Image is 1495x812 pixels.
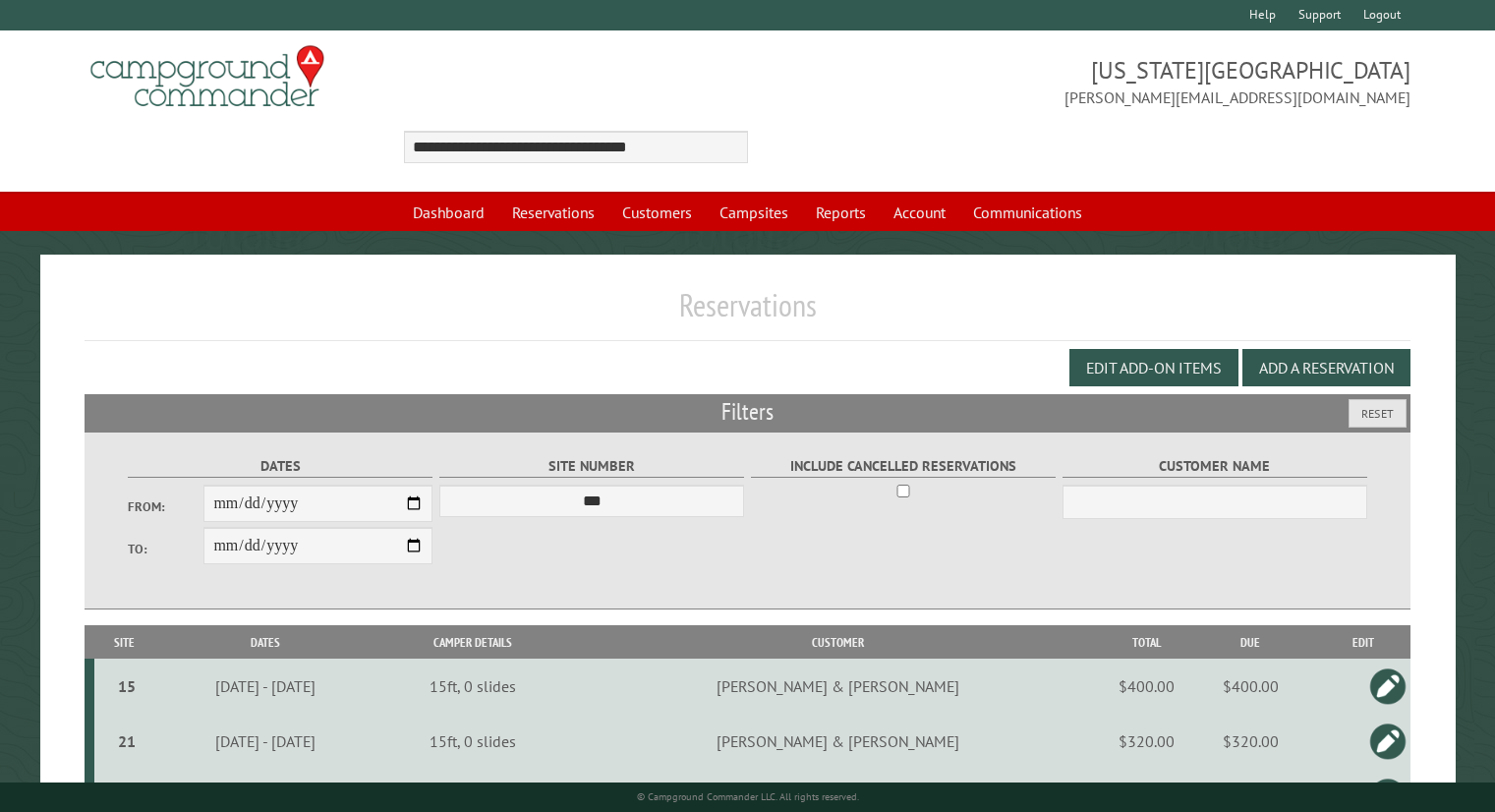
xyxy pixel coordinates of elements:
th: Due [1185,625,1315,660]
div: [DATE] - [DATE] [157,676,373,696]
a: Campsites [708,194,800,231]
a: Customers [610,194,704,231]
th: Camper Details [376,625,570,660]
img: Campground Commander [85,38,330,115]
label: Customer Name [1063,455,1368,478]
a: Reports [804,194,878,231]
label: Site Number [439,455,745,478]
td: $320.00 [1107,714,1185,769]
small: © Campground Commander LLC. All rights reserved. [637,790,859,803]
td: 15ft, 0 slides [376,659,570,714]
a: Dashboard [401,194,496,231]
label: To: [128,540,204,558]
label: From: [128,497,204,516]
a: Reservations [500,194,606,231]
td: [PERSON_NAME] & [PERSON_NAME] [569,659,1107,714]
th: Customer [569,625,1107,660]
a: Account [882,194,957,231]
h2: Filters [85,394,1410,432]
button: Reset [1349,399,1407,428]
label: Dates [128,455,433,478]
th: Edit [1315,625,1410,660]
td: $400.00 [1107,659,1185,714]
h1: Reservations [85,286,1410,340]
th: Total [1107,625,1185,660]
th: Dates [154,625,376,660]
div: 21 [102,731,151,751]
button: Add a Reservation [1242,349,1410,386]
div: 15 [102,676,151,696]
td: [PERSON_NAME] & [PERSON_NAME] [569,714,1107,769]
th: Site [94,625,154,660]
span: [US_STATE][GEOGRAPHIC_DATA] [PERSON_NAME][EMAIL_ADDRESS][DOMAIN_NAME] [748,54,1410,109]
td: 15ft, 0 slides [376,714,570,769]
button: Edit Add-on Items [1069,349,1238,386]
a: Communications [961,194,1094,231]
td: $320.00 [1185,714,1315,769]
div: [DATE] - [DATE] [157,731,373,751]
td: $400.00 [1185,659,1315,714]
label: Include Cancelled Reservations [751,455,1057,478]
